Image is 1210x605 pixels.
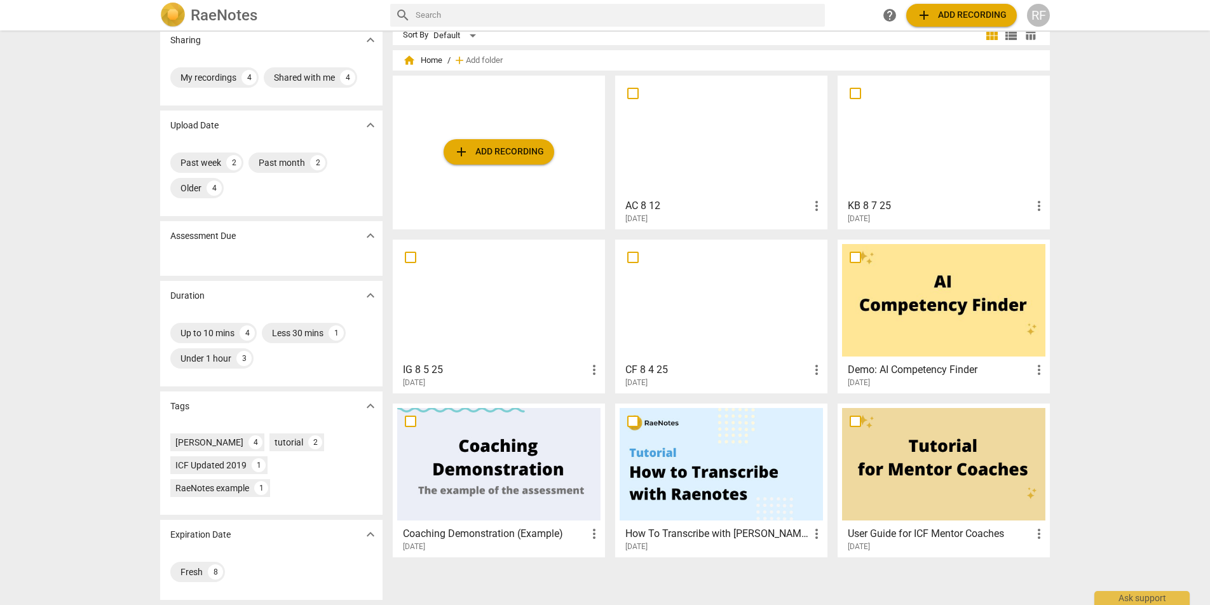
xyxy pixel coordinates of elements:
[1094,591,1190,605] div: Ask support
[395,8,411,23] span: search
[403,377,425,388] span: [DATE]
[207,180,222,196] div: 4
[625,526,809,541] h3: How To Transcribe with RaeNotes
[175,436,243,449] div: [PERSON_NAME]
[403,362,587,377] h3: IG 8 5 25
[397,244,601,388] a: IG 8 5 25[DATE]
[916,8,932,23] span: add
[1031,526,1047,541] span: more_vert
[248,435,262,449] div: 4
[241,70,257,85] div: 4
[363,288,378,303] span: expand_more
[848,526,1031,541] h3: User Guide for ICF Mentor Coaches
[403,31,428,40] div: Sort By
[433,25,480,46] div: Default
[454,144,469,160] span: add
[809,362,824,377] span: more_vert
[254,481,268,495] div: 1
[848,198,1031,214] h3: KB 8 7 25
[403,541,425,552] span: [DATE]
[272,327,323,339] div: Less 30 mins
[180,71,236,84] div: My recordings
[361,286,380,305] button: Show more
[916,8,1007,23] span: Add recording
[416,5,820,25] input: Search
[175,459,247,472] div: ICF Updated 2019
[1002,26,1021,45] button: List view
[620,80,823,224] a: AC 8 12[DATE]
[848,377,870,388] span: [DATE]
[809,526,824,541] span: more_vert
[363,118,378,133] span: expand_more
[226,155,241,170] div: 2
[180,156,221,169] div: Past week
[444,139,554,165] button: Upload
[809,198,824,214] span: more_vert
[625,214,648,224] span: [DATE]
[620,408,823,552] a: How To Transcribe with [PERSON_NAME][DATE]
[170,528,231,541] p: Expiration Date
[906,4,1017,27] button: Upload
[1024,29,1037,41] span: table_chart
[240,325,255,341] div: 4
[329,325,344,341] div: 1
[625,377,648,388] span: [DATE]
[236,351,252,366] div: 3
[625,362,809,377] h3: CF 8 4 25
[1021,26,1040,45] button: Table view
[447,56,451,65] span: /
[984,28,1000,43] span: view_module
[403,54,442,67] span: Home
[191,6,257,24] h2: RaeNotes
[1031,362,1047,377] span: more_vert
[848,362,1031,377] h3: Demo: AI Competency Finder
[842,244,1045,388] a: Demo: AI Competency Finder[DATE]
[361,31,380,50] button: Show more
[361,397,380,416] button: Show more
[587,362,602,377] span: more_vert
[363,228,378,243] span: expand_more
[170,229,236,243] p: Assessment Due
[363,398,378,414] span: expand_more
[175,482,249,494] div: RaeNotes example
[361,116,380,135] button: Show more
[842,408,1045,552] a: User Guide for ICF Mentor Coaches[DATE]
[878,4,901,27] a: Help
[208,564,223,580] div: 8
[848,541,870,552] span: [DATE]
[363,32,378,48] span: expand_more
[170,289,205,302] p: Duration
[625,541,648,552] span: [DATE]
[403,526,587,541] h3: Coaching Demonstration (Example)
[842,80,1045,224] a: KB 8 7 25[DATE]
[361,525,380,544] button: Show more
[340,70,355,85] div: 4
[1003,28,1019,43] span: view_list
[1027,4,1050,27] button: RF
[180,352,231,365] div: Under 1 hour
[180,566,203,578] div: Fresh
[275,436,303,449] div: tutorial
[180,327,235,339] div: Up to 10 mins
[363,527,378,542] span: expand_more
[259,156,305,169] div: Past month
[170,34,201,47] p: Sharing
[982,26,1002,45] button: Tile view
[453,54,466,67] span: add
[160,3,186,28] img: Logo
[310,155,325,170] div: 2
[397,408,601,552] a: Coaching Demonstration (Example)[DATE]
[403,54,416,67] span: home
[625,198,809,214] h3: AC 8 12
[454,144,544,160] span: Add recording
[170,400,189,413] p: Tags
[252,458,266,472] div: 1
[170,119,219,132] p: Upload Date
[160,3,380,28] a: LogoRaeNotes
[466,56,503,65] span: Add folder
[274,71,335,84] div: Shared with me
[180,182,201,194] div: Older
[1031,198,1047,214] span: more_vert
[308,435,322,449] div: 2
